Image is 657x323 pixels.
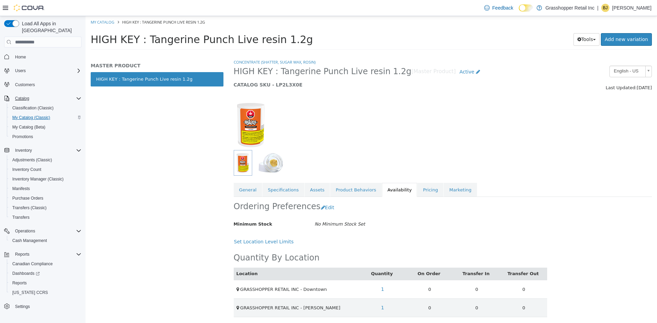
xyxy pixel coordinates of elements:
h2: Quantity By Location [148,237,234,247]
p: [PERSON_NAME] [612,4,652,12]
a: Settings [12,302,33,311]
a: Product Behaviors [245,167,296,181]
span: Users [12,67,81,75]
span: Customers [12,80,81,89]
span: Transfers [12,215,29,220]
span: HIGH KEY : Tangerine Punch Live resin 1.2g [37,3,119,9]
span: Promotions [10,133,81,141]
span: My Catalog (Beta) [12,124,46,130]
a: Transfer In [377,255,405,260]
span: Inventory Manager (Classic) [10,175,81,183]
span: GRASSHOPPER RETAIL INC - Downtown [155,271,242,276]
a: Reports [10,279,29,287]
p: Grasshopper Retail Inc [545,4,594,12]
span: Canadian Compliance [10,260,81,268]
span: Cash Management [10,237,81,245]
a: Cash Management [10,237,50,245]
span: Transfers [10,213,81,221]
a: HIGH KEY : Tangerine Punch Live resin 1.2g [5,56,138,70]
a: Feedback [481,1,516,15]
button: Inventory Manager (Classic) [7,174,84,184]
span: Reports [15,252,29,257]
span: Purchase Orders [10,194,81,202]
a: Specifications [177,167,219,181]
span: Cash Management [12,238,47,243]
span: Home [12,52,81,61]
p: | [597,4,598,12]
span: GRASSHOPPER RETAIL INC - [PERSON_NAME] [155,289,255,294]
a: Assets [219,167,244,181]
button: Purchase Orders [7,193,84,203]
span: [DATE] [551,69,566,74]
a: Transfers [10,213,32,221]
button: Canadian Compliance [7,259,84,269]
span: Load All Apps in [GEOGRAPHIC_DATA] [19,20,81,34]
button: Catalog [12,94,32,103]
td: 0 [368,282,415,301]
span: [US_STATE] CCRS [12,290,48,295]
h5: CATALOG SKU - LP2L3X0E [148,66,459,72]
td: 0 [321,282,368,301]
button: Inventory [1,146,84,155]
td: 0 [415,282,462,301]
button: Operations [1,226,84,236]
button: [US_STATE] CCRS [7,288,84,297]
a: Concentrate (Shatter, Sugar Wax, Rosin) [148,43,230,49]
a: General [148,167,177,181]
button: Settings [1,301,84,311]
a: My Catalog (Beta) [10,123,48,131]
a: Classification (Classic) [10,104,56,112]
span: Inventory [15,148,32,153]
span: Catalog [15,96,29,101]
a: [US_STATE] CCRS [10,288,51,297]
button: Transfers (Classic) [7,203,84,213]
td: 0 [321,264,368,282]
span: Minimum Stock [148,205,187,211]
td: 0 [415,301,462,319]
span: Inventory Count [10,165,81,174]
button: Reports [12,250,32,258]
button: Users [12,67,28,75]
button: Users [1,66,84,76]
button: My Catalog (Classic) [7,113,84,122]
td: 0 [368,301,415,319]
img: Cova [14,4,44,11]
span: Home [15,54,26,60]
h5: MASTER PRODUCT [5,46,138,53]
span: HIGH KEY : Tangerine Punch Live resin 1.2g [148,50,326,61]
span: English - US [524,50,557,60]
button: Tools [488,17,514,30]
span: HIGH KEY : Tangerine Punch Live resin 1.2g [5,17,228,29]
span: Canadian Compliance [12,261,53,267]
a: 1 [292,267,302,280]
td: 0 [415,264,462,282]
a: Inventory Count [10,165,44,174]
span: Dashboards [10,269,81,278]
span: Purchase Orders [12,196,43,201]
span: Manifests [12,186,30,191]
button: Reports [1,250,84,259]
span: Catalog [12,94,81,103]
a: Dashboards [7,269,84,278]
span: Active [374,53,389,58]
span: Washington CCRS [10,288,81,297]
span: Settings [15,304,30,309]
a: Customers [12,81,38,89]
span: Customers [15,82,35,88]
button: Inventory Count [7,165,84,174]
a: My Catalog [5,3,29,9]
a: Home [12,53,29,61]
button: Customers [1,80,84,90]
span: My Catalog (Beta) [10,123,81,131]
img: 150 [148,83,183,134]
button: Cash Management [7,236,84,245]
span: Users [15,68,26,73]
td: 0 [368,264,415,282]
span: Operations [12,227,81,235]
small: [Master Product] [326,53,370,58]
a: 1 [292,285,302,298]
a: Active [370,50,398,62]
a: Canadian Compliance [10,260,55,268]
span: Promotions [12,134,33,139]
span: Operations [15,228,35,234]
